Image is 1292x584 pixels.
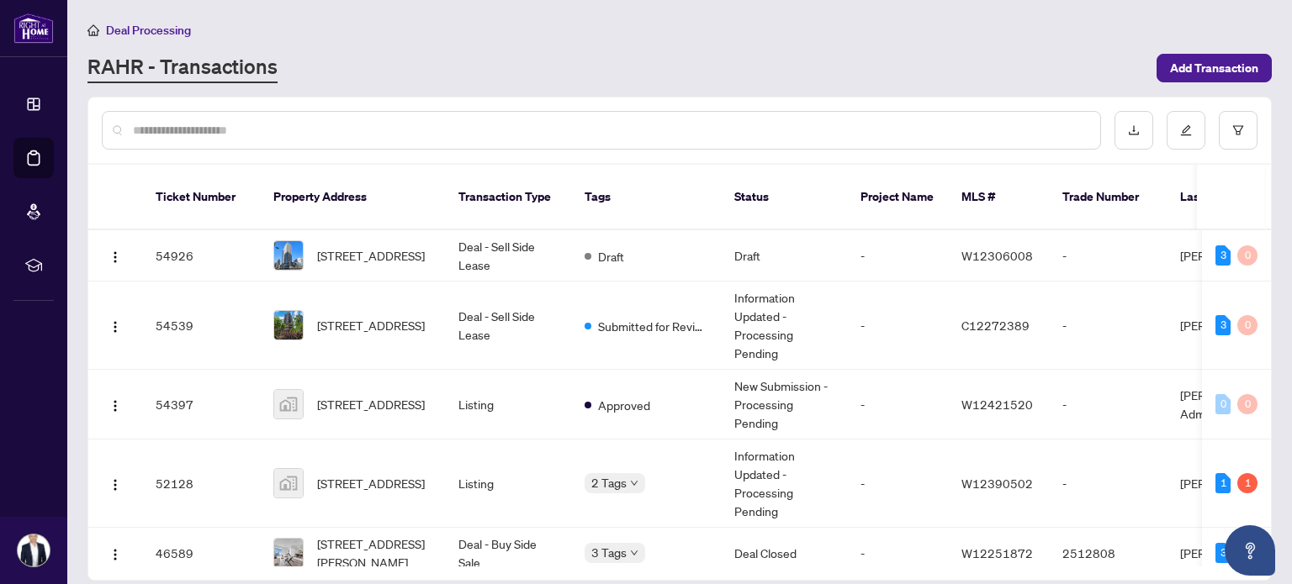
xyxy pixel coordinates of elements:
td: Draft [721,230,847,281]
div: 3 [1215,315,1231,335]
img: Logo [109,478,122,492]
td: - [847,281,948,370]
th: Trade Number [1049,165,1167,230]
td: - [847,230,948,281]
th: Ticket Number [142,165,260,230]
img: thumbnail-img [274,311,303,339]
td: - [1049,230,1167,281]
span: download [1128,124,1140,136]
td: - [1049,439,1167,528]
button: Logo [102,470,129,497]
td: Deal - Sell Side Lease [445,230,571,281]
div: 1 [1237,473,1258,493]
td: Deal - Sell Side Lease [445,281,571,370]
img: Logo [109,399,122,413]
td: Listing [445,439,571,528]
td: 2512808 [1049,528,1167,579]
div: 3 [1215,245,1231,266]
span: [STREET_ADDRESS] [317,316,425,334]
div: 0 [1237,245,1258,266]
span: home [87,24,99,36]
th: Status [721,165,847,230]
span: W12421520 [961,397,1033,412]
td: 54397 [142,370,260,439]
span: [STREET_ADDRESS][PERSON_NAME] [317,534,432,571]
img: thumbnail-img [274,469,303,497]
td: Information Updated - Processing Pending [721,439,847,528]
span: C12272389 [961,318,1030,333]
th: Tags [571,165,721,230]
td: 52128 [142,439,260,528]
img: Logo [109,548,122,561]
td: Information Updated - Processing Pending [721,281,847,370]
img: Profile Icon [18,534,50,566]
button: download [1115,111,1153,150]
span: W12306008 [961,248,1033,263]
td: 54539 [142,281,260,370]
td: - [847,439,948,528]
button: Logo [102,539,129,566]
div: 1 [1215,473,1231,493]
button: Open asap [1225,525,1275,576]
div: 0 [1237,394,1258,414]
div: 0 [1215,394,1231,414]
button: filter [1219,111,1258,150]
td: Deal - Buy Side Sale [445,528,571,579]
button: Add Transaction [1157,54,1272,82]
button: Logo [102,242,129,269]
img: thumbnail-img [274,241,303,270]
span: filter [1232,124,1244,136]
img: Logo [109,320,122,334]
th: MLS # [948,165,1049,230]
th: Project Name [847,165,948,230]
span: Submitted for Review [598,317,707,335]
span: down [630,479,638,487]
span: [STREET_ADDRESS] [317,246,425,265]
span: [STREET_ADDRESS] [317,474,425,492]
span: Approved [598,396,650,414]
td: - [847,370,948,439]
span: W12251872 [961,545,1033,560]
span: 3 Tags [591,543,627,562]
img: Logo [109,250,122,264]
span: down [630,549,638,557]
td: - [1049,281,1167,370]
td: - [1049,370,1167,439]
button: edit [1167,111,1205,150]
a: RAHR - Transactions [87,53,278,83]
button: Logo [102,312,129,339]
span: W12390502 [961,476,1033,491]
img: logo [13,13,54,44]
img: thumbnail-img [274,390,303,418]
th: Property Address [260,165,445,230]
span: 2 Tags [591,473,627,492]
td: 46589 [142,528,260,579]
td: Listing [445,370,571,439]
div: 0 [1237,315,1258,335]
span: Draft [598,247,624,266]
th: Transaction Type [445,165,571,230]
img: thumbnail-img [274,539,303,567]
span: edit [1180,124,1192,136]
td: - [847,528,948,579]
span: Add Transaction [1170,55,1258,82]
td: Deal Closed [721,528,847,579]
td: New Submission - Processing Pending [721,370,847,439]
div: 3 [1215,543,1231,563]
span: [STREET_ADDRESS] [317,395,425,413]
button: Logo [102,391,129,418]
span: Deal Processing [106,23,191,38]
td: 54926 [142,230,260,281]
